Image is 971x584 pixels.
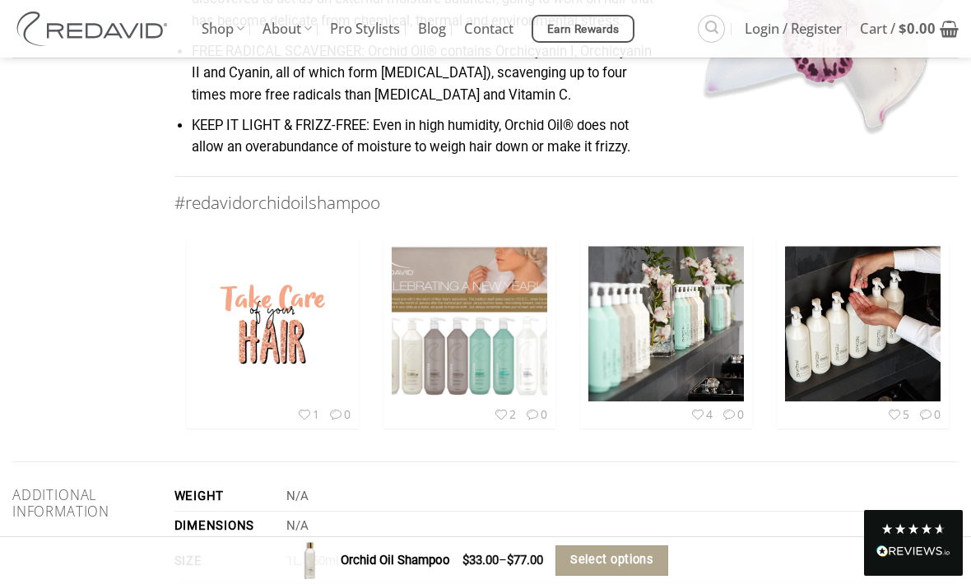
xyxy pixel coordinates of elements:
strong: Orchid Oil Shampoo [341,553,450,568]
span: 0 [524,406,547,422]
span: 0 [721,406,744,422]
img: REVIEWS.io [876,545,950,557]
span: $ [462,553,469,568]
span: Login / Register [745,8,842,49]
img: thumbnail_3533248100207519861.jpg [549,246,783,401]
a: Search [698,15,725,42]
span: Earn Rewards [547,21,620,39]
span: Cart / [860,8,936,49]
img: thumbnail_3536672830693095100.jpg [361,246,577,401]
span: – [499,551,507,571]
bdi: 77.00 [507,553,543,568]
h3: #redavidorchidoilshampoo [174,189,959,216]
span: 4 [690,406,713,422]
: 40 [580,238,752,429]
a: Earn Rewards [532,15,634,43]
span: 0 [328,406,351,422]
button: Select options [555,545,668,576]
span: $ [507,553,513,568]
span: 1 [296,406,319,422]
td: N/A [281,512,959,540]
th: Dimensions [174,512,281,540]
: 10 [187,238,359,429]
span: $ [899,19,907,38]
li: KEEP IT LIGHT & FRIZZ-FREE: Even in high humidity, Orchid Oil® does not allow an overabundance of... [192,115,959,159]
li: FREE RADICAL SCAVENGER: Orchid Oil® contains Orchicyanin I, Orchicyanin II and Cyanin, all of whi... [192,41,959,107]
bdi: 0.00 [899,19,936,38]
span: Select options [570,550,653,569]
img: REDAVID Salon Products | United States [12,12,177,46]
div: Read All Reviews [876,542,950,563]
img: thumbnail_3541130115038016962.jpg [195,246,351,401]
: 50 [777,238,949,429]
: 20 [383,238,555,429]
img: REDAVID Orchid Oil Shampoo [291,542,328,579]
span: 5 [886,406,909,422]
span: 2 [493,406,516,422]
bdi: 33.00 [462,553,499,568]
h5: Additional information [12,487,150,520]
td: N/A [281,483,959,512]
div: Read All Reviews [864,510,963,576]
span: 0 [918,406,941,422]
div: 4.8 Stars [880,522,946,535]
th: Weight [174,483,281,512]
